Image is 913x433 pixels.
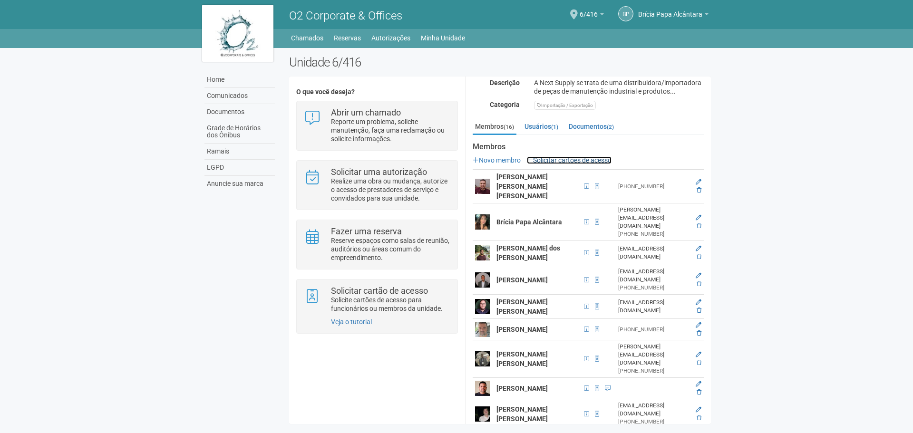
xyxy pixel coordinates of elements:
img: logo.jpg [202,5,273,62]
div: [PHONE_NUMBER] [618,284,689,292]
img: user.png [475,245,490,260]
strong: [PERSON_NAME] [PERSON_NAME] [496,350,548,367]
a: Abrir um chamado Reporte um problema, solicite manutenção, faça uma reclamação ou solicite inform... [304,108,450,143]
a: Veja o tutorial [331,318,372,326]
img: user.png [475,272,490,288]
small: (16) [504,124,514,130]
strong: Categoria [490,101,520,108]
a: Editar membro [696,245,701,252]
a: Excluir membro [697,307,701,314]
span: 6/416 [580,1,598,18]
a: Editar membro [696,179,701,185]
h4: O que você deseja? [296,88,457,96]
p: Reporte um problema, solicite manutenção, faça uma reclamação ou solicite informações. [331,117,450,143]
img: user.png [475,351,490,366]
a: Reservas [334,31,361,45]
a: Editar membro [696,381,701,387]
strong: [PERSON_NAME] [496,326,548,333]
a: Editar membro [696,322,701,328]
a: Comunicados [204,88,275,104]
a: Minha Unidade [421,31,465,45]
a: Excluir membro [697,330,701,337]
a: Grade de Horários dos Ônibus [204,120,275,144]
div: [PHONE_NUMBER] [618,326,689,334]
div: [EMAIL_ADDRESS][DOMAIN_NAME] [618,402,689,418]
img: user.png [475,406,490,422]
a: Anuncie sua marca [204,176,275,192]
a: Home [204,72,275,88]
a: Fazer uma reserva Reserve espaços como salas de reunião, auditórios ou áreas comum do empreendime... [304,227,450,262]
div: [PERSON_NAME][EMAIL_ADDRESS][DOMAIN_NAME] [618,206,689,230]
img: user.png [475,322,490,337]
strong: Descrição [490,79,520,87]
img: user.png [475,179,490,194]
a: Excluir membro [697,389,701,395]
a: Membros(16) [473,119,516,135]
div: [PHONE_NUMBER] [618,418,689,426]
a: Chamados [291,31,323,45]
strong: [PERSON_NAME] [PERSON_NAME] [496,298,548,315]
a: Editar membro [696,272,701,279]
a: Editar membro [696,299,701,306]
div: [PHONE_NUMBER] [618,367,689,375]
a: Solicitar cartão de acesso Solicite cartões de acesso para funcionários ou membros da unidade. [304,287,450,313]
a: 6/416 [580,12,604,19]
a: Documentos [204,104,275,120]
a: Brícia Papa Alcântara [638,12,709,19]
strong: Solicitar uma autorização [331,167,427,177]
a: Excluir membro [697,280,701,287]
div: [PHONE_NUMBER] [618,230,689,238]
span: O2 Corporate & Offices [289,9,402,22]
strong: [PERSON_NAME] [PERSON_NAME] [496,405,548,423]
div: Importação / Exportação [534,101,596,110]
a: Novo membro [473,156,521,164]
strong: Abrir um chamado [331,107,401,117]
small: (1) [551,124,558,130]
strong: [PERSON_NAME] [496,276,548,284]
a: Documentos(2) [566,119,616,134]
a: BP [618,6,633,21]
strong: [PERSON_NAME] [PERSON_NAME] [PERSON_NAME] [496,173,548,200]
div: [EMAIL_ADDRESS][DOMAIN_NAME] [618,245,689,261]
div: [EMAIL_ADDRESS][DOMAIN_NAME] [618,298,689,315]
a: Solicitar cartões de acesso [527,156,612,164]
a: Editar membro [696,214,701,221]
p: Solicite cartões de acesso para funcionários ou membros da unidade. [331,296,450,313]
img: user.png [475,381,490,396]
span: Brícia Papa Alcântara [638,1,702,18]
a: Editar membro [696,406,701,413]
a: Solicitar uma autorização Realize uma obra ou mudança, autorize o acesso de prestadores de serviç... [304,168,450,202]
a: Excluir membro [697,414,701,421]
strong: [PERSON_NAME] [496,385,548,392]
a: LGPD [204,160,275,176]
strong: Fazer uma reserva [331,226,402,236]
a: Excluir membro [697,222,701,229]
div: [PERSON_NAME][EMAIL_ADDRESS][DOMAIN_NAME] [618,343,689,367]
img: user.png [475,299,490,314]
h2: Unidade 6/416 [289,55,711,69]
img: user.png [475,214,490,230]
a: Autorizações [371,31,410,45]
strong: Brícia Papa Alcântara [496,218,562,226]
a: Usuários(1) [522,119,561,134]
strong: Membros [473,143,704,151]
a: Excluir membro [697,253,701,260]
a: Excluir membro [697,187,701,193]
a: Editar membro [696,351,701,358]
div: [EMAIL_ADDRESS][DOMAIN_NAME] [618,268,689,284]
strong: Solicitar cartão de acesso [331,286,428,296]
p: Reserve espaços como salas de reunião, auditórios ou áreas comum do empreendimento. [331,236,450,262]
strong: [PERSON_NAME] dos [PERSON_NAME] [496,244,560,261]
div: A Next Supply se trata de uma distribuidora/importadora de peças de manutenção industrial e produ... [527,78,711,96]
a: Ramais [204,144,275,160]
p: Realize uma obra ou mudança, autorize o acesso de prestadores de serviço e convidados para sua un... [331,177,450,202]
small: (2) [607,124,614,130]
div: [PHONE_NUMBER] [618,183,689,191]
a: Excluir membro [697,359,701,366]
